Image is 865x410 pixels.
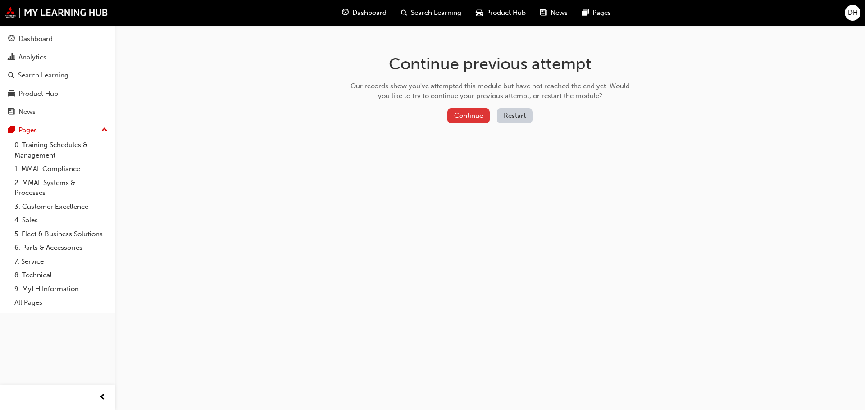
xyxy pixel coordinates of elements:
[11,255,111,269] a: 7. Service
[394,4,469,22] a: search-iconSearch Learning
[476,7,483,18] span: car-icon
[447,108,490,123] button: Continue
[11,268,111,282] a: 8. Technical
[497,108,533,123] button: Restart
[5,7,108,18] img: mmal
[4,122,111,139] button: Pages
[18,107,36,117] div: News
[411,8,461,18] span: Search Learning
[8,54,15,62] span: chart-icon
[469,4,533,22] a: car-iconProduct Hub
[8,35,15,43] span: guage-icon
[335,4,394,22] a: guage-iconDashboard
[8,90,15,98] span: car-icon
[18,89,58,99] div: Product Hub
[11,241,111,255] a: 6. Parts & Accessories
[540,7,547,18] span: news-icon
[11,296,111,310] a: All Pages
[11,227,111,241] a: 5. Fleet & Business Solutions
[342,7,349,18] span: guage-icon
[18,34,53,44] div: Dashboard
[347,54,633,74] h1: Continue previous attempt
[4,49,111,66] a: Analytics
[99,392,106,403] span: prev-icon
[347,81,633,101] div: Our records show you've attempted this module but have not reached the end yet. Would you like to...
[18,52,46,63] div: Analytics
[4,104,111,120] a: News
[845,5,860,21] button: DH
[8,126,15,135] span: pages-icon
[11,213,111,227] a: 4. Sales
[551,8,568,18] span: News
[101,124,108,136] span: up-icon
[4,31,111,47] a: Dashboard
[18,125,37,135] div: Pages
[8,72,14,80] span: search-icon
[486,8,526,18] span: Product Hub
[11,200,111,214] a: 3. Customer Excellence
[575,4,618,22] a: pages-iconPages
[582,7,589,18] span: pages-icon
[8,108,15,116] span: news-icon
[11,176,111,200] a: 2. MMAL Systems & Processes
[11,162,111,176] a: 1. MMAL Compliance
[11,138,111,162] a: 0. Training Schedules & Management
[4,29,111,122] button: DashboardAnalyticsSearch LearningProduct HubNews
[11,282,111,296] a: 9. MyLH Information
[533,4,575,22] a: news-iconNews
[352,8,387,18] span: Dashboard
[18,70,68,81] div: Search Learning
[592,8,611,18] span: Pages
[4,86,111,102] a: Product Hub
[401,7,407,18] span: search-icon
[848,8,858,18] span: DH
[4,67,111,84] a: Search Learning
